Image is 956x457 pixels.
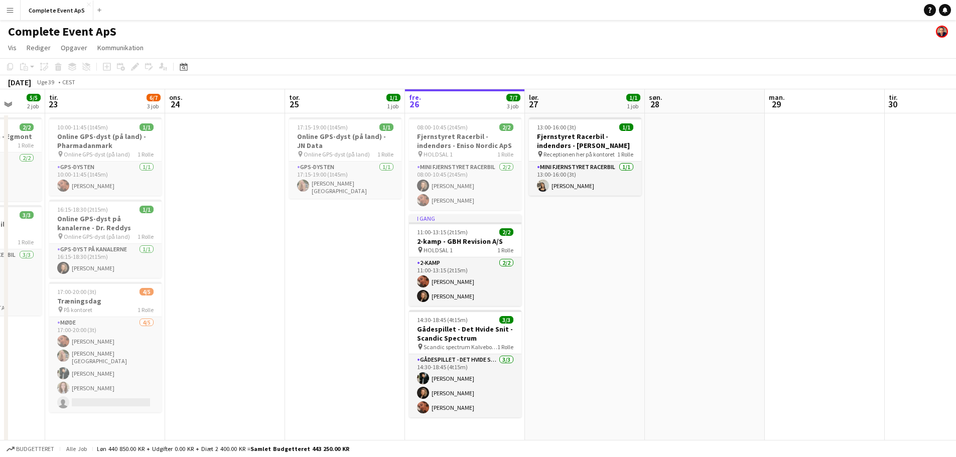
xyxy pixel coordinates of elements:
span: Vis [8,43,17,52]
span: Samlet budgetteret 443 250.00 KR [250,445,349,452]
span: Rediger [27,43,51,52]
a: Kommunikation [93,41,148,54]
h1: Complete Event ApS [8,24,116,39]
span: Kommunikation [97,43,144,52]
button: Complete Event ApS [21,1,93,20]
span: Budgetteret [16,445,54,452]
span: Opgaver [61,43,87,52]
span: Alle job [64,445,88,452]
div: Løn 440 850.00 KR + Udgifter 0.00 KR + Diæt 2 400.00 KR = [97,445,349,452]
app-user-avatar: Christian Brøckner [936,26,948,38]
button: Budgetteret [5,443,56,454]
span: Uge 39 [33,78,58,86]
div: CEST [62,78,75,86]
div: [DATE] [8,77,31,87]
a: Vis [4,41,21,54]
a: Rediger [23,41,55,54]
a: Opgaver [57,41,91,54]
